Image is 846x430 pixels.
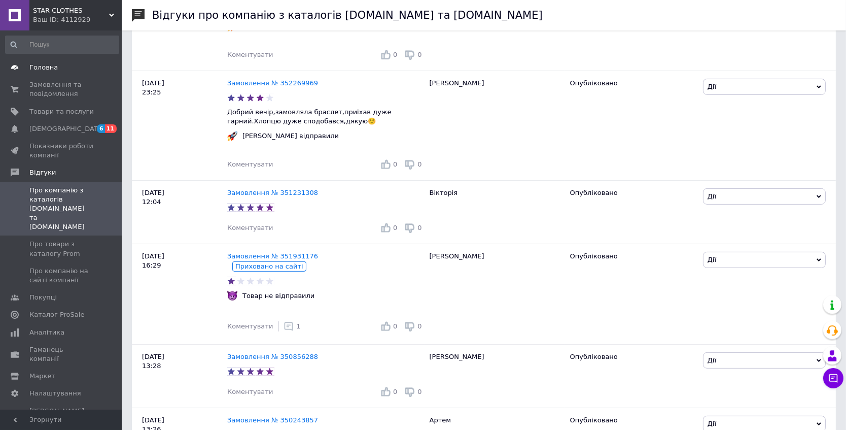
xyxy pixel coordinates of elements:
[29,107,94,116] span: Товари та послуги
[240,131,341,141] div: [PERSON_NAME] відправили
[227,189,318,196] a: Замовлення № 351231308
[417,322,421,330] span: 0
[29,124,104,134] span: [DEMOGRAPHIC_DATA]
[227,416,318,424] a: Замовлення № 350243857
[425,71,565,180] div: [PERSON_NAME]
[393,160,397,168] span: 0
[227,353,318,360] a: Замовлення № 350856288
[29,80,94,98] span: Замовлення та повідомлення
[227,388,273,395] span: Коментувати
[570,416,695,425] div: Опубліковано
[29,389,81,398] span: Налаштування
[570,188,695,197] div: Опубліковано
[570,352,695,361] div: Опубліковано
[417,388,421,395] span: 0
[29,345,94,363] span: Гаманець компанії
[425,244,565,345] div: [PERSON_NAME]
[227,79,318,87] a: Замовлення № 352269969
[393,224,397,231] span: 0
[240,291,317,301] div: Товар не відправили
[5,36,119,54] input: Пошук
[97,124,105,133] span: 6
[235,262,303,270] span: Приховано на сайті
[570,252,695,261] div: Опубліковано
[29,186,94,232] span: Про компанію з каталогів [DOMAIN_NAME] та [DOMAIN_NAME]
[132,181,227,244] div: [DATE] 12:04
[29,267,94,285] span: Про компанію на сайті компанії
[425,345,565,408] div: [PERSON_NAME]
[284,321,300,332] div: 1
[227,291,237,301] img: :imp:
[132,244,227,345] div: [DATE] 16:29
[227,252,318,260] a: Замовлення № 351931176
[708,83,716,90] span: Дії
[393,388,397,395] span: 0
[417,160,421,168] span: 0
[708,420,716,427] span: Дії
[570,79,695,88] div: Опубліковано
[708,256,716,263] span: Дії
[105,124,117,133] span: 11
[227,131,237,141] img: :rocket:
[29,293,57,302] span: Покупці
[29,310,84,319] span: Каталог ProSale
[29,63,58,72] span: Головна
[33,6,109,15] span: STAR CLOTHES
[227,51,273,58] span: Коментувати
[227,322,273,331] div: Коментувати
[29,372,55,381] span: Маркет
[132,71,227,180] div: [DATE] 23:25
[823,368,843,388] button: Чат з покупцем
[227,50,273,59] div: Коментувати
[29,240,94,258] span: Про товари з каталогу Prom
[393,51,397,58] span: 0
[227,322,273,330] span: Коментувати
[393,322,397,330] span: 0
[708,192,716,200] span: Дії
[417,224,421,231] span: 0
[227,160,273,169] div: Коментувати
[227,387,273,396] div: Коментувати
[708,356,716,364] span: Дії
[33,15,122,24] div: Ваш ID: 4112929
[227,224,273,231] span: Коментувати
[29,168,56,177] span: Відгуки
[227,223,273,233] div: Коментувати
[29,142,94,160] span: Показники роботи компанії
[29,328,64,337] span: Аналітика
[152,9,543,21] h1: Відгуки про компанію з каталогів [DOMAIN_NAME] та [DOMAIN_NAME]
[227,108,425,126] p: Добрий вечір,замовляла браслет,приїхав дуже гарний.Хлопцю дуже сподобався,дякую☺️
[417,51,421,58] span: 0
[132,345,227,408] div: [DATE] 13:28
[425,181,565,244] div: Вікторія
[227,160,273,168] span: Коментувати
[296,322,300,330] span: 1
